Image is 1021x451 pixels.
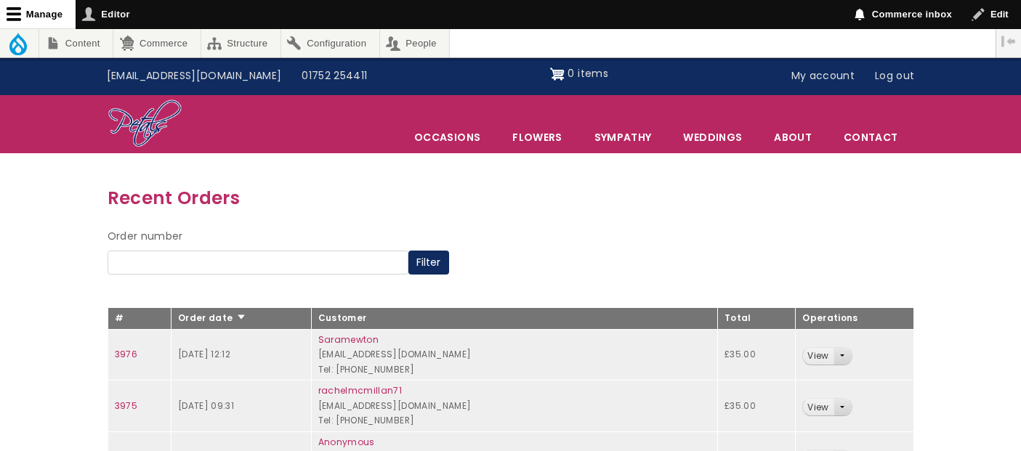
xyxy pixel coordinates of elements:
[39,29,113,57] a: Content
[108,308,171,330] th: #
[178,312,247,324] a: Order date
[803,348,833,365] a: View
[311,308,717,330] th: Customer
[318,384,403,397] a: rachelmcmillan71
[399,122,496,153] span: Occasions
[579,122,667,153] a: Sympathy
[759,122,827,153] a: About
[781,62,865,90] a: My account
[796,308,913,330] th: Operations
[318,333,379,346] a: Saramewton
[97,62,292,90] a: [EMAIL_ADDRESS][DOMAIN_NAME]
[291,62,377,90] a: 01752 254411
[568,66,608,81] span: 0 items
[865,62,924,90] a: Log out
[108,99,182,150] img: Home
[996,29,1021,54] button: Vertical orientation
[201,29,281,57] a: Structure
[311,381,717,432] td: [EMAIL_ADDRESS][DOMAIN_NAME] Tel: [PHONE_NUMBER]
[115,348,137,360] a: 3976
[113,29,200,57] a: Commerce
[108,184,914,212] h3: Recent Orders
[803,399,833,415] a: View
[668,122,757,153] span: Weddings
[718,329,796,381] td: £35.00
[281,29,379,57] a: Configuration
[178,399,234,412] time: [DATE] 09:31
[108,228,183,245] label: Order number
[408,251,449,275] button: Filter
[178,348,230,360] time: [DATE] 12:12
[380,29,450,57] a: People
[828,122,913,153] a: Contact
[497,122,577,153] a: Flowers
[550,62,608,86] a: Shopping cart 0 items
[115,399,137,412] a: 3975
[718,308,796,330] th: Total
[718,381,796,432] td: £35.00
[550,62,565,86] img: Shopping cart
[311,329,717,381] td: [EMAIL_ADDRESS][DOMAIN_NAME] Tel: [PHONE_NUMBER]
[318,436,375,448] a: Anonymous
